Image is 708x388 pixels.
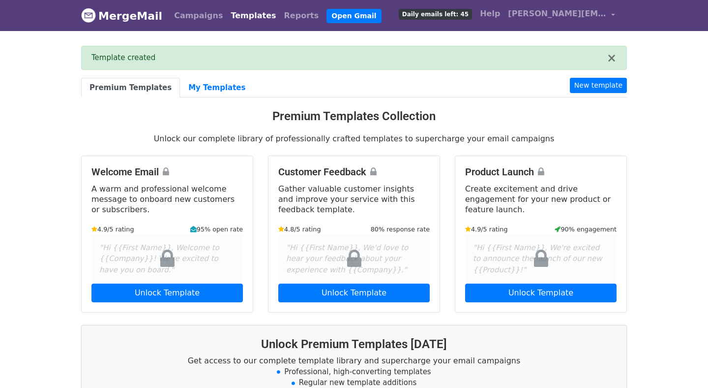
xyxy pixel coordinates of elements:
a: Unlock Template [465,284,617,302]
a: MergeMail [81,5,162,26]
span: [PERSON_NAME][EMAIL_ADDRESS][PERSON_NAME][DOMAIN_NAME] [508,8,606,20]
h3: Premium Templates Collection [81,109,627,124]
div: "Hi {{First Name}}, Welcome to {{Company}}! We're excited to have you on board." [91,234,243,284]
a: Open Gmail [326,9,381,23]
a: Daily emails left: 45 [395,4,476,24]
a: My Templates [180,78,254,98]
small: 80% response rate [371,225,430,234]
h4: Welcome Email [91,166,243,178]
small: 90% engagement [555,225,617,234]
a: Campaigns [170,6,227,26]
small: 95% open rate [190,225,243,234]
small: 4.9/5 rating [465,225,508,234]
p: Gather valuable customer insights and improve your service with this feedback template. [278,184,430,215]
iframe: Chat Widget [659,341,708,388]
a: Unlock Template [91,284,243,302]
div: "Hi {{First Name}}, We'd love to hear your feedback about your experience with {{Company}}." [278,234,430,284]
span: Daily emails left: 45 [399,9,472,20]
small: 4.9/5 rating [91,225,134,234]
a: Unlock Template [278,284,430,302]
a: New template [570,78,627,93]
div: "Hi {{First Name}}, We're excited to announce the launch of our new {{Product}}!" [465,234,617,284]
img: MergeMail logo [81,8,96,23]
small: 4.8/5 rating [278,225,321,234]
h4: Customer Feedback [278,166,430,178]
a: Help [476,4,504,24]
a: Reports [280,6,323,26]
p: Get access to our complete template library and supercharge your email campaigns [93,356,615,366]
p: Unlock our complete library of professionally crafted templates to supercharge your email campaigns [81,133,627,144]
a: [PERSON_NAME][EMAIL_ADDRESS][PERSON_NAME][DOMAIN_NAME] [504,4,619,27]
div: Template created [91,52,607,64]
button: × [607,52,617,64]
h4: Product Launch [465,166,617,178]
h3: Unlock Premium Templates [DATE] [93,337,615,352]
p: A warm and professional welcome message to onboard new customers or subscribers. [91,184,243,215]
p: Create excitement and drive engagement for your new product or feature launch. [465,184,617,215]
li: Professional, high-converting templates [93,366,615,378]
a: Templates [227,6,280,26]
a: Premium Templates [81,78,180,98]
